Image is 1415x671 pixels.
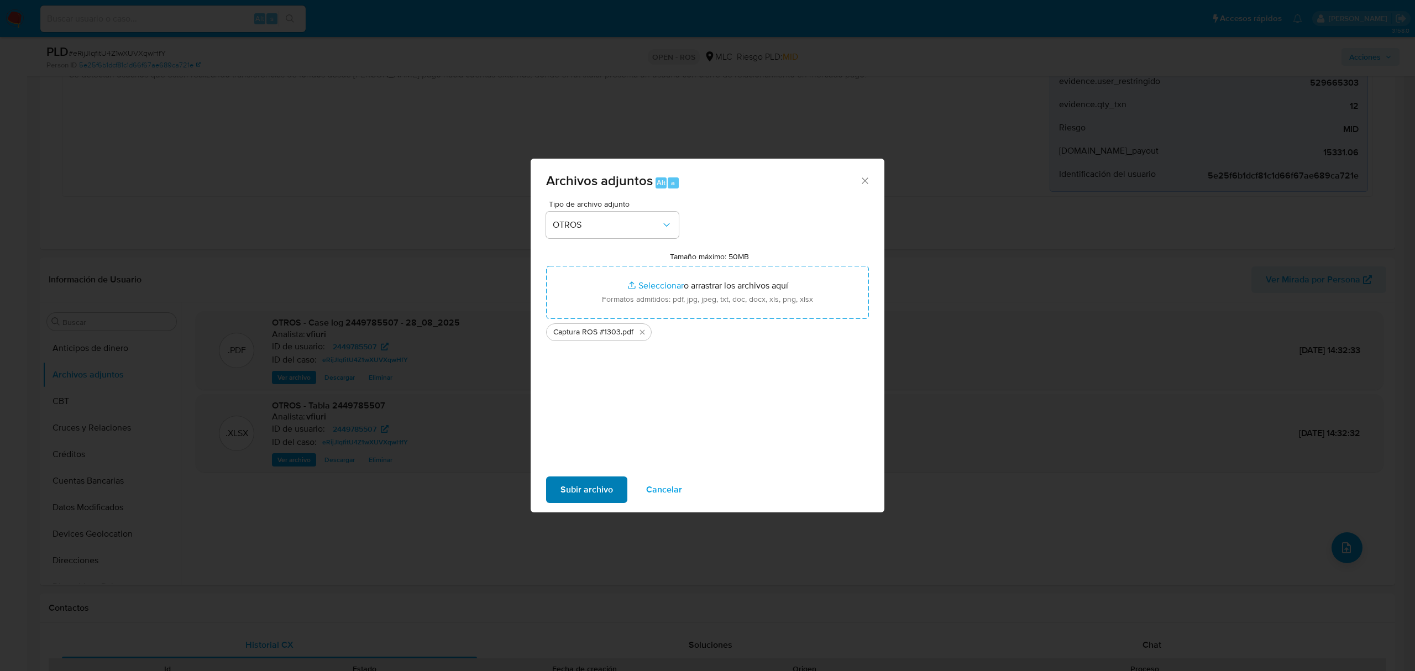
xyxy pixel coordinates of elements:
button: Cerrar [860,175,869,185]
label: Tamaño máximo: 50MB [670,251,749,261]
span: .pdf [621,327,633,338]
span: Cancelar [646,478,682,502]
span: a [671,177,675,188]
span: OTROS [553,219,661,230]
span: Archivos adjuntos [546,171,653,190]
button: Eliminar Captura ROS #1303.pdf [636,326,649,339]
ul: Archivos seleccionados [546,319,869,341]
span: Captura ROS #1303 [553,327,621,338]
span: Alt [657,177,665,188]
button: Subir archivo [546,476,627,503]
button: OTROS [546,212,679,238]
span: Subir archivo [560,478,613,502]
span: Tipo de archivo adjunto [549,200,682,208]
button: Cancelar [632,476,696,503]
